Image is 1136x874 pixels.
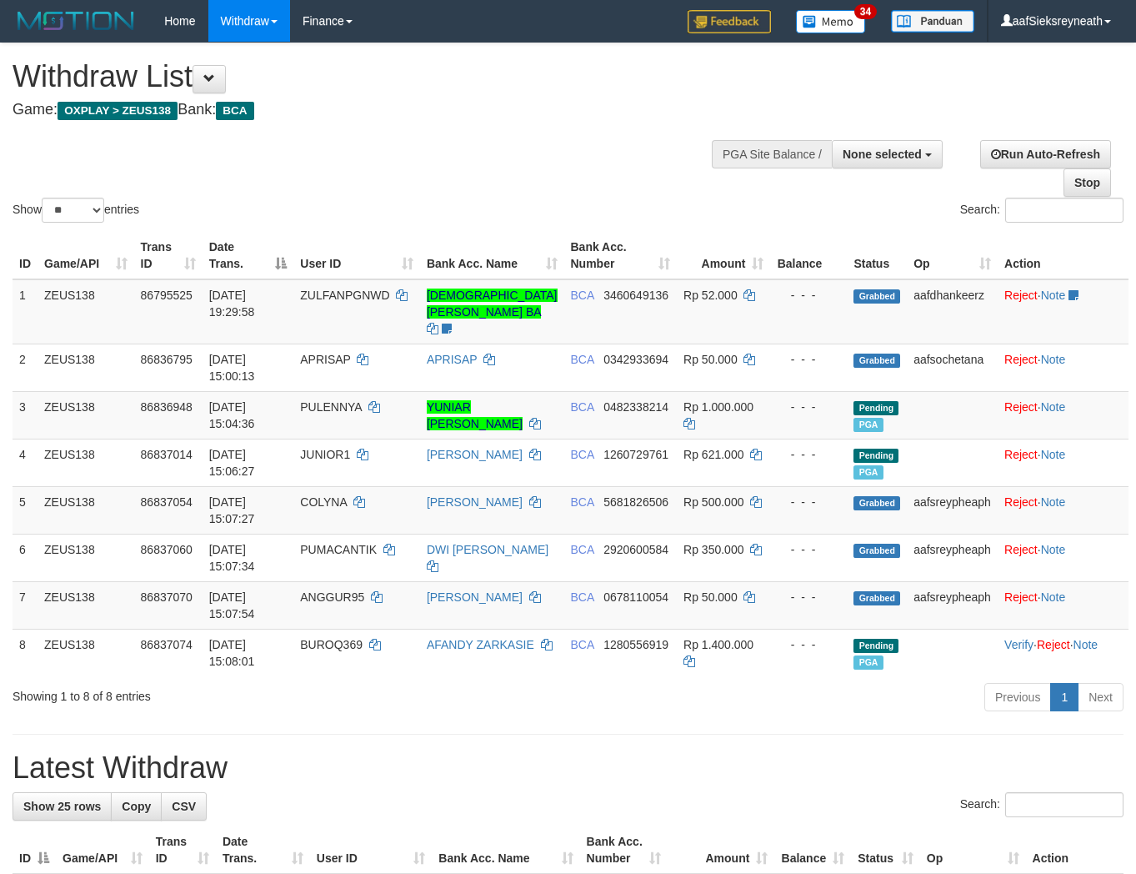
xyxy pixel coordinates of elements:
[907,581,998,629] td: aafsreypheaph
[300,289,389,302] span: ZULFANPGNWD
[13,198,139,223] label: Show entries
[420,232,564,279] th: Bank Acc. Name: activate to sort column ascending
[300,543,377,556] span: PUMACANTIK
[1073,638,1098,651] a: Note
[300,400,362,414] span: PULENNYA
[13,439,38,486] td: 4
[688,10,771,33] img: Feedback.jpg
[907,232,998,279] th: Op: activate to sort column ascending
[853,591,900,605] span: Grabbed
[683,495,743,509] span: Rp 500.000
[38,439,134,486] td: ZEUS138
[13,279,38,344] td: 1
[38,581,134,629] td: ZEUS138
[209,590,255,620] span: [DATE] 15:07:54
[13,486,38,534] td: 5
[853,544,900,558] span: Grabbed
[300,590,364,604] span: ANGGUR95
[796,10,866,33] img: Button%20Memo.svg
[111,792,162,821] a: Copy
[141,448,193,461] span: 86837014
[1041,289,1066,302] a: Note
[853,496,900,510] span: Grabbed
[984,683,1051,711] a: Previous
[770,232,847,279] th: Balance
[13,629,38,676] td: 8
[427,590,523,604] a: [PERSON_NAME]
[843,148,922,161] span: None selected
[427,495,523,509] a: [PERSON_NAME]
[134,232,203,279] th: Trans ID: activate to sort column ascending
[603,400,668,414] span: Copy 0482338214 to clipboard
[603,543,668,556] span: Copy 2920600584 to clipboard
[853,354,900,368] span: Grabbed
[998,534,1128,581] td: ·
[38,629,134,676] td: ZEUS138
[777,446,840,463] div: - - -
[172,800,196,813] span: CSV
[1041,448,1066,461] a: Note
[38,534,134,581] td: ZEUS138
[141,495,193,509] span: 86837054
[209,638,255,668] span: [DATE] 15:08:01
[853,418,883,432] span: Marked by aafnoeunsreypich
[56,826,149,874] th: Game/API: activate to sort column ascending
[1041,590,1066,604] a: Note
[1041,543,1066,556] a: Note
[1041,353,1066,366] a: Note
[853,449,898,463] span: Pending
[853,655,883,670] span: Marked by aafnoeunsreypich
[38,279,134,344] td: ZEUS138
[683,590,738,604] span: Rp 50.000
[980,140,1111,168] a: Run Auto-Refresh
[1004,638,1033,651] a: Verify
[293,232,420,279] th: User ID: activate to sort column ascending
[1078,683,1123,711] a: Next
[851,826,920,874] th: Status: activate to sort column ascending
[141,353,193,366] span: 86836795
[960,792,1123,817] label: Search:
[998,629,1128,676] td: · ·
[603,495,668,509] span: Copy 5681826506 to clipboard
[13,232,38,279] th: ID
[13,792,112,821] a: Show 25 rows
[571,353,594,366] span: BCA
[683,448,743,461] span: Rp 621.000
[683,543,743,556] span: Rp 350.000
[209,400,255,430] span: [DATE] 15:04:36
[777,541,840,558] div: - - -
[209,448,255,478] span: [DATE] 15:06:27
[603,353,668,366] span: Copy 0342933694 to clipboard
[1026,826,1123,874] th: Action
[38,232,134,279] th: Game/API: activate to sort column ascending
[853,465,883,480] span: Marked by aafnoeunsreypich
[38,344,134,391] td: ZEUS138
[13,60,741,93] h1: Withdraw List
[853,289,900,304] span: Grabbed
[13,681,461,705] div: Showing 1 to 8 of 8 entries
[907,534,998,581] td: aafsreypheaph
[216,826,310,874] th: Date Trans.: activate to sort column ascending
[300,353,350,366] span: APRISAP
[998,279,1128,344] td: ·
[571,590,594,604] span: BCA
[13,344,38,391] td: 2
[920,826,1026,874] th: Op: activate to sort column ascending
[960,198,1123,223] label: Search:
[603,590,668,604] span: Copy 0678110054 to clipboard
[998,344,1128,391] td: ·
[300,638,363,651] span: BUROQ369
[777,589,840,605] div: - - -
[603,289,668,302] span: Copy 3460649136 to clipboard
[1005,792,1123,817] input: Search:
[38,486,134,534] td: ZEUS138
[141,543,193,556] span: 86837060
[683,400,753,414] span: Rp 1.000.000
[683,353,738,366] span: Rp 50.000
[427,289,558,319] a: [DEMOGRAPHIC_DATA][PERSON_NAME] BA
[603,638,668,651] span: Copy 1280556919 to clipboard
[427,353,477,366] a: APRISAP
[209,495,255,525] span: [DATE] 15:07:27
[141,289,193,302] span: 86795525
[777,287,840,304] div: - - -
